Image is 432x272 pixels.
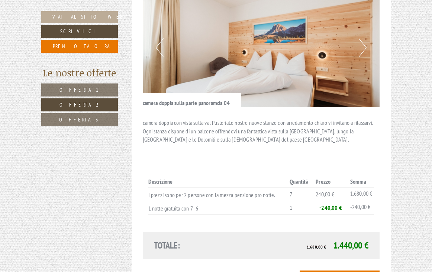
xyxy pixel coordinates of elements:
[41,25,118,38] a: Scrivici
[156,38,164,57] button: Previous
[333,240,368,251] span: 1.440,00 €
[59,86,100,93] span: Offerta 1
[313,176,347,187] th: Prezzo
[307,244,326,250] span: 1.680,00 €
[319,204,342,211] span: -240,00 €
[59,101,100,108] span: Offerta 2
[143,93,241,107] div: camera doppia sulla parte panoramcia 04
[148,201,287,214] td: 1 notte gratuita con 7=6
[41,11,118,23] a: Vai al sito web
[41,66,118,80] div: Le nostre offerte
[359,38,367,57] button: Next
[347,201,374,214] td: -240,00 €
[287,188,313,201] td: 7
[143,118,380,144] p: camera doppia con vista sulla val PusteriaLe nostre nuove stanze con arredamento chiaro vi invita...
[41,40,118,53] a: Prenota ora
[287,201,313,214] td: 1
[148,188,287,201] td: I prezzi sono per 2 persone con la mezza pensione pro notte.
[347,188,374,201] td: 1.680,00 €
[316,190,334,198] span: 240,00 €
[148,176,287,187] th: Descrizione
[148,239,261,252] div: Totale:
[287,176,313,187] th: Quantità
[347,176,374,187] th: Somma
[59,116,100,123] span: Offerta 3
